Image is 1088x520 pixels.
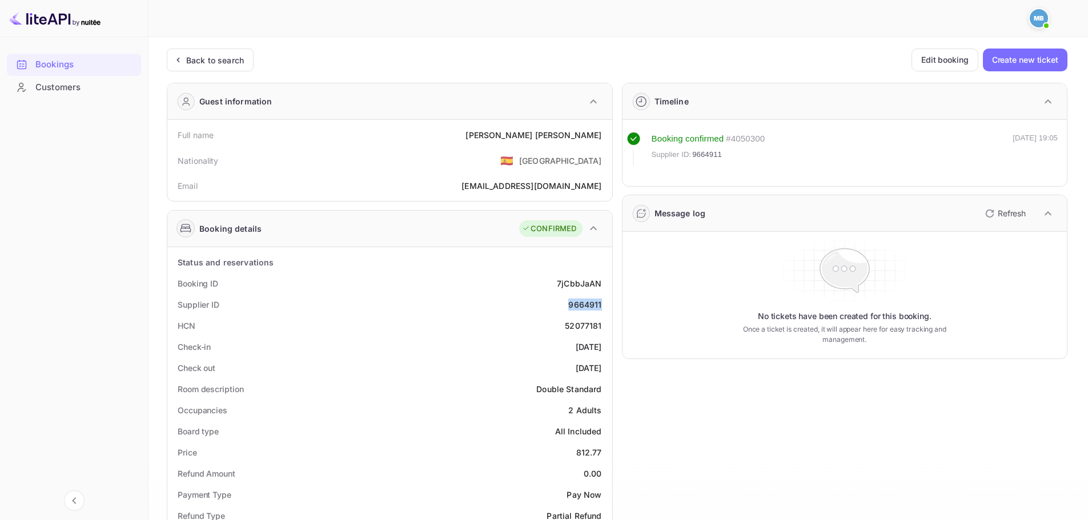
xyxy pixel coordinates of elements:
a: Customers [7,76,141,98]
p: Once a ticket is created, it will appear here for easy tracking and management. [725,324,964,345]
div: Customers [7,76,141,99]
span: Supplier ID: [652,149,692,160]
button: Collapse navigation [64,490,85,511]
div: Double Standard [536,383,601,395]
div: Supplier ID [178,299,219,311]
span: United States [500,150,513,171]
button: Refresh [978,204,1030,223]
div: Check-in [178,341,211,353]
div: Check out [178,362,215,374]
div: All Included [555,425,602,437]
div: Payment Type [178,489,231,501]
div: Full name [178,129,214,141]
div: 9664911 [568,299,601,311]
div: Occupancies [178,404,227,416]
div: Guest information [199,95,272,107]
div: Board type [178,425,219,437]
div: [DATE] [576,362,602,374]
div: # 4050300 [726,132,765,146]
div: 52077181 [565,320,601,332]
div: [DATE] [576,341,602,353]
img: Mohcine Belkhir [1030,9,1048,27]
div: Customers [35,81,135,94]
div: [PERSON_NAME] [PERSON_NAME] [465,129,601,141]
div: 812.77 [576,446,602,458]
div: 7jCbbJaAN [557,277,601,289]
button: Create new ticket [983,49,1067,71]
img: LiteAPI logo [9,9,101,27]
div: HCN [178,320,195,332]
div: Back to search [186,54,244,66]
div: Bookings [35,58,135,71]
div: Pay Now [567,489,601,501]
div: Booking details [199,223,262,235]
div: Room description [178,383,243,395]
div: 0.00 [584,467,602,479]
div: [EMAIL_ADDRESS][DOMAIN_NAME] [461,180,601,192]
div: Booking confirmed [652,132,724,146]
div: 2 Adults [568,404,601,416]
a: Bookings [7,54,141,75]
span: 9664911 [692,149,722,160]
p: No tickets have been created for this booking. [758,311,932,322]
div: Booking ID [178,277,218,289]
div: Email [178,180,198,192]
div: [DATE] 19:05 [1013,132,1058,166]
div: Bookings [7,54,141,76]
div: Price [178,446,197,458]
div: Timeline [655,95,689,107]
div: CONFIRMED [522,223,576,235]
button: Edit booking [912,49,978,71]
div: Message log [655,207,706,219]
div: Status and reservations [178,256,274,268]
div: [GEOGRAPHIC_DATA] [519,155,602,167]
div: Refund Amount [178,467,235,479]
p: Refresh [998,207,1026,219]
div: Nationality [178,155,219,167]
